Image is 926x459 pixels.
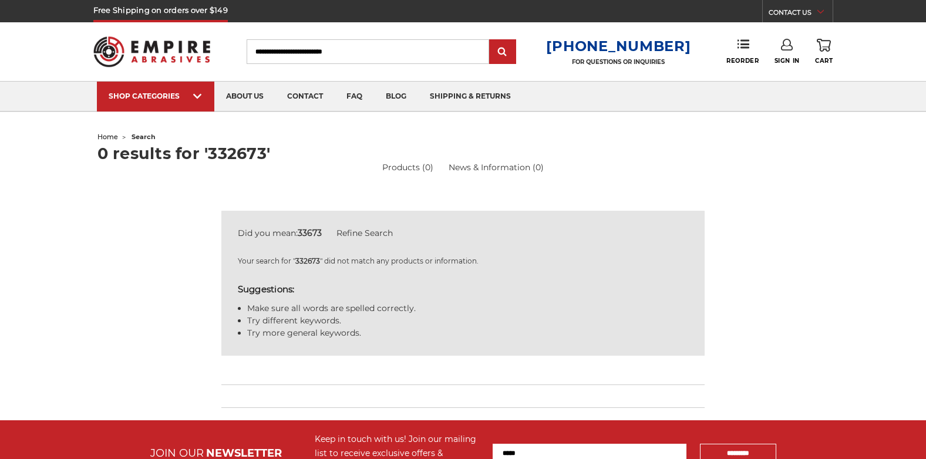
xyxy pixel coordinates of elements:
a: faq [335,82,374,112]
p: FOR QUESTIONS OR INQUIRIES [546,58,691,66]
span: Cart [815,57,833,65]
input: Submit [491,41,514,64]
a: Reorder [726,39,759,64]
p: Your search for " " did not match any products or information. [238,256,689,266]
strong: 332673 [295,256,320,265]
img: Empire Abrasives [93,29,211,75]
a: shipping & returns [418,82,523,112]
a: home [97,133,118,141]
a: Cart [815,39,833,65]
li: Try more general keywords. [247,327,689,339]
span: Reorder [726,57,759,65]
h5: Suggestions: [238,283,689,296]
a: blog [374,82,418,112]
div: Did you mean: [238,227,689,239]
a: contact [275,82,335,112]
a: Refine Search [336,228,393,238]
strong: 33673 [298,228,322,238]
a: CONTACT US [769,6,833,22]
li: Make sure all words are spelled correctly. [247,302,689,315]
div: SHOP CATEGORIES [109,92,203,100]
a: [PHONE_NUMBER] [546,38,691,55]
span: Sign In [775,57,800,65]
a: Products (0) [382,161,433,174]
h1: 0 results for '332673' [97,146,829,161]
a: News & Information (0) [449,161,544,174]
li: Try different keywords. [247,315,689,327]
a: about us [214,82,275,112]
span: search [132,133,156,141]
